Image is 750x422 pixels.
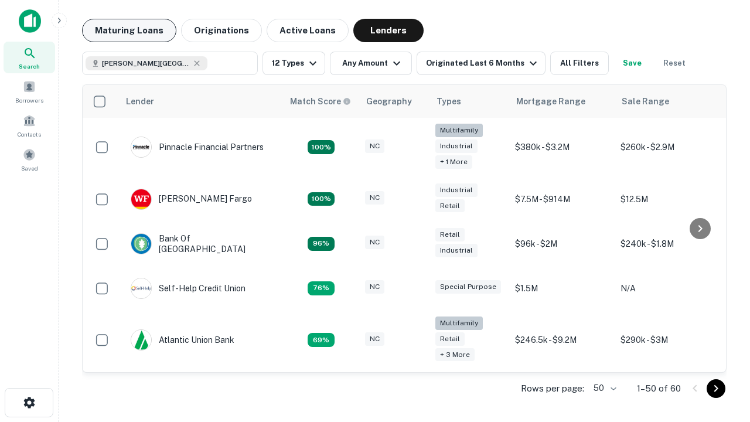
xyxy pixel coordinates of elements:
img: picture [131,189,151,209]
td: $12.5M [615,177,720,222]
td: $246.5k - $9.2M [509,311,615,370]
button: All Filters [550,52,609,75]
button: Go to next page [707,379,725,398]
div: NC [365,191,384,205]
button: Originations [181,19,262,42]
td: $240k - $1.8M [615,222,720,266]
button: Any Amount [330,52,412,75]
span: Contacts [18,130,41,139]
td: $260k - $2.9M [615,118,720,177]
img: capitalize-icon.png [19,9,41,33]
div: Matching Properties: 14, hasApolloMatch: undefined [308,237,335,251]
div: NC [365,332,384,346]
div: NC [365,236,384,249]
td: $96k - $2M [509,222,615,266]
div: Lender [126,94,154,108]
button: Originated Last 6 Months [417,52,546,75]
button: Reset [656,52,693,75]
div: Self-help Credit Union [131,278,246,299]
th: Sale Range [615,85,720,118]
th: Lender [119,85,283,118]
div: Industrial [435,244,478,257]
p: 1–50 of 60 [637,382,681,396]
div: Multifamily [435,124,483,137]
div: Retail [435,332,465,346]
a: Saved [4,144,55,175]
a: Search [4,42,55,73]
th: Geography [359,85,429,118]
td: $290k - $3M [615,311,720,370]
div: Matching Properties: 26, hasApolloMatch: undefined [308,140,335,154]
div: Geography [366,94,412,108]
div: Sale Range [622,94,669,108]
span: Search [19,62,40,71]
img: picture [131,137,151,157]
button: Maturing Loans [82,19,176,42]
div: NC [365,280,384,294]
img: picture [131,278,151,298]
div: Capitalize uses an advanced AI algorithm to match your search with the best lender. The match sco... [290,95,351,108]
h6: Match Score [290,95,349,108]
div: + 3 more [435,348,475,362]
div: Special Purpose [435,280,501,294]
div: Matching Properties: 10, hasApolloMatch: undefined [308,333,335,347]
button: Save your search to get updates of matches that match your search criteria. [613,52,651,75]
div: Retail [435,228,465,241]
div: NC [365,139,384,153]
div: Matching Properties: 15, hasApolloMatch: undefined [308,192,335,206]
th: Capitalize uses an advanced AI algorithm to match your search with the best lender. The match sco... [283,85,359,118]
div: Multifamily [435,316,483,330]
button: Active Loans [267,19,349,42]
button: 12 Types [262,52,325,75]
span: Borrowers [15,96,43,105]
a: Contacts [4,110,55,141]
td: N/A [615,266,720,311]
span: [PERSON_NAME][GEOGRAPHIC_DATA], [GEOGRAPHIC_DATA] [102,58,190,69]
div: Atlantic Union Bank [131,329,234,350]
div: Retail [435,199,465,213]
span: Saved [21,164,38,173]
img: picture [131,234,151,254]
td: $7.5M - $914M [509,177,615,222]
td: $380k - $3.2M [509,118,615,177]
div: Matching Properties: 11, hasApolloMatch: undefined [308,281,335,295]
div: 50 [589,380,618,397]
div: + 1 more [435,155,472,169]
div: [PERSON_NAME] Fargo [131,189,252,210]
div: Types [437,94,461,108]
button: Lenders [353,19,424,42]
div: Bank Of [GEOGRAPHIC_DATA] [131,233,271,254]
p: Rows per page: [521,382,584,396]
div: Mortgage Range [516,94,585,108]
div: Industrial [435,139,478,153]
td: $1.5M [509,266,615,311]
div: Industrial [435,183,478,197]
img: picture [131,330,151,350]
div: Pinnacle Financial Partners [131,137,264,158]
th: Types [429,85,509,118]
div: Originated Last 6 Months [426,56,540,70]
th: Mortgage Range [509,85,615,118]
a: Borrowers [4,76,55,107]
iframe: Chat Widget [691,328,750,384]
